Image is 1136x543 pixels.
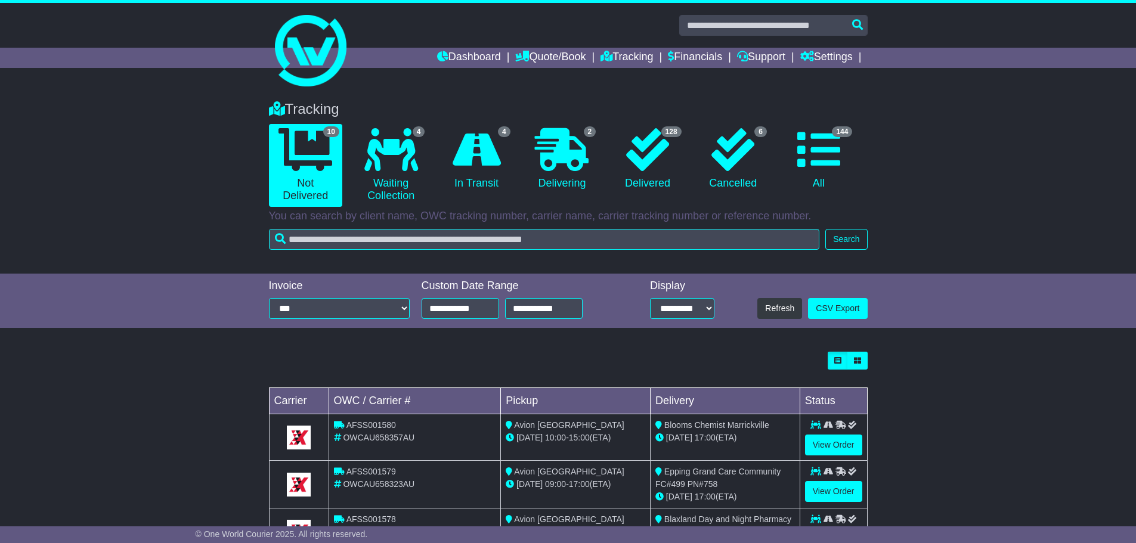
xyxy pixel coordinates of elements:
[525,124,599,194] a: 2 Delivering
[664,420,769,430] span: Blooms Chemist Marrickville
[287,473,311,497] img: GetCarrierServiceLogo
[600,48,653,68] a: Tracking
[506,478,645,491] div: - (ETA)
[782,124,855,194] a: 144 All
[666,433,692,442] span: [DATE]
[269,210,868,223] p: You can search by client name, OWC tracking number, carrier name, carrier tracking number or refe...
[506,432,645,444] div: - (ETA)
[805,435,862,455] a: View Order
[737,48,785,68] a: Support
[668,48,722,68] a: Financials
[695,492,716,501] span: 17:00
[269,388,329,414] td: Carrier
[545,479,566,489] span: 09:00
[655,432,795,444] div: (ETA)
[422,280,613,293] div: Custom Date Range
[354,124,428,207] a: 4 Waiting Collection
[343,433,414,442] span: OWCAU658357AU
[569,479,590,489] span: 17:00
[514,467,624,476] span: Avion [GEOGRAPHIC_DATA]
[437,48,501,68] a: Dashboard
[196,529,368,539] span: © One World Courier 2025. All rights reserved.
[515,48,586,68] a: Quote/Book
[650,388,800,414] td: Delivery
[800,388,867,414] td: Status
[514,514,624,524] span: Avion [GEOGRAPHIC_DATA]
[346,514,396,524] span: AFSS001578
[323,126,339,137] span: 10
[269,280,410,293] div: Invoice
[808,298,867,319] a: CSV Export
[655,467,781,489] span: Epping Grand Care Community FC#499 PN#758
[263,101,874,118] div: Tracking
[514,420,624,430] span: Avion [GEOGRAPHIC_DATA]
[805,481,862,502] a: View Order
[346,420,396,430] span: AFSS001580
[800,48,853,68] a: Settings
[501,388,651,414] td: Pickup
[655,491,795,503] div: (ETA)
[650,280,714,293] div: Display
[832,126,852,137] span: 144
[498,126,510,137] span: 4
[287,426,311,449] img: GetCarrierServiceLogo
[346,467,396,476] span: AFSS001579
[269,124,342,207] a: 10 Not Delivered
[343,479,414,489] span: OWCAU658323AU
[695,433,716,442] span: 17:00
[516,433,543,442] span: [DATE]
[697,124,770,194] a: 6 Cancelled
[569,433,590,442] span: 15:00
[754,126,767,137] span: 6
[545,433,566,442] span: 10:00
[439,124,513,194] a: 4 In Transit
[584,126,596,137] span: 2
[666,492,692,501] span: [DATE]
[329,388,501,414] td: OWC / Carrier #
[757,298,802,319] button: Refresh
[661,126,682,137] span: 128
[825,229,867,250] button: Search
[664,514,791,524] span: Blaxland Day and Night Pharmacy
[516,479,543,489] span: [DATE]
[413,126,425,137] span: 4
[611,124,684,194] a: 128 Delivered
